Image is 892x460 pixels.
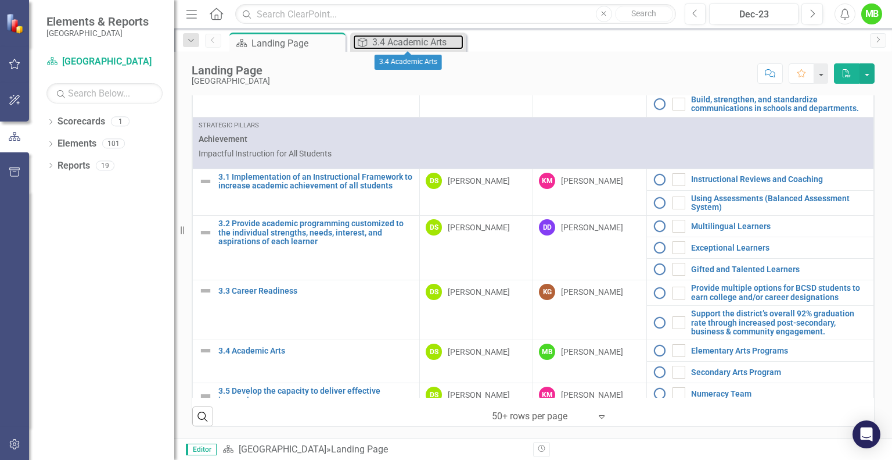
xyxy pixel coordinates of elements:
[691,95,868,113] a: Build, strengthen, and standardize communications in schools and departments.
[218,387,413,405] a: 3.5 Develop the capacity to deliver effective instruction across content areas
[218,173,413,191] a: 3.1 Implementation of an Instructional Framework to increase academic achievement of all students
[691,390,868,398] a: Numeracy Team
[420,340,533,383] td: Double-Click to Edit
[193,280,420,340] td: Double-Click to Edit Right Click for Context Menu
[57,137,96,151] a: Elements
[539,284,555,300] div: KG
[199,389,213,403] img: Not Defined
[186,444,217,455] span: Editor
[448,222,510,233] div: [PERSON_NAME]
[646,280,873,306] td: Double-Click to Edit Right Click for Context Menu
[96,161,114,170] div: 19
[193,117,874,169] td: Double-Click to Edit
[420,216,533,280] td: Double-Click to Edit
[533,216,646,280] td: Double-Click to Edit
[192,77,270,85] div: [GEOGRAPHIC_DATA]
[57,115,105,129] a: Scorecards
[46,83,163,104] input: Search Below...
[426,387,442,403] div: DS
[615,6,673,22] button: Search
[6,13,26,34] img: ClearPoint Strategy
[691,175,868,184] a: Instructional Reviews and Coaching
[448,175,510,187] div: [PERSON_NAME]
[426,219,442,236] div: DS
[193,340,420,383] td: Double-Click to Edit Right Click for Context Menu
[653,97,667,111] img: No Information
[646,216,873,237] td: Double-Click to Edit Right Click for Context Menu
[331,444,388,455] div: Landing Page
[653,316,667,330] img: No Information
[653,387,667,401] img: No Information
[653,344,667,358] img: No Information
[561,222,623,233] div: [PERSON_NAME]
[691,309,868,336] a: Support the district’s overall 92% graduation rate through increased post-secondary, business & c...
[372,35,463,49] div: 3.4 Academic Arts
[57,159,90,173] a: Reports
[539,173,555,189] div: KM
[646,259,873,280] td: Double-Click to Edit Right Click for Context Menu
[448,286,510,298] div: [PERSON_NAME]
[111,117,130,127] div: 1
[646,340,873,362] td: Double-Click to Edit Right Click for Context Menu
[653,173,667,187] img: No Information
[691,368,868,377] a: Secondary Arts Program
[539,387,555,403] div: KM
[646,190,873,216] td: Double-Click to Edit Right Click for Context Menu
[539,344,555,360] div: MB
[102,139,125,149] div: 101
[646,306,873,340] td: Double-Click to Edit Right Click for Context Menu
[646,169,873,190] td: Double-Click to Edit Right Click for Context Menu
[539,219,555,236] div: DD
[199,148,868,159] p: Impactful Instruction for All Students
[199,133,868,145] span: Achievement
[653,286,667,300] img: No Information
[199,226,213,240] img: Not Defined
[691,265,868,274] a: Gifted and Talented Learners
[691,244,868,252] a: Exceptional Learners
[533,340,646,383] td: Double-Click to Edit
[218,219,413,246] a: 3.2 Provide academic programming customized to the individual strengths, needs, interest, and asp...
[192,64,270,77] div: Landing Page
[653,365,667,379] img: No Information
[46,28,149,38] small: [GEOGRAPHIC_DATA]
[561,389,623,401] div: [PERSON_NAME]
[653,219,667,233] img: No Information
[218,287,413,295] a: 3.3 Career Readiness
[426,173,442,189] div: DS
[239,444,326,455] a: [GEOGRAPHIC_DATA]
[426,284,442,300] div: DS
[46,15,149,28] span: Elements & Reports
[653,262,667,276] img: No Information
[199,174,213,188] img: Not Defined
[653,241,667,255] img: No Information
[646,362,873,383] td: Double-Click to Edit Right Click for Context Menu
[691,284,868,302] a: Provide multiple options for BCSD students to earn college and/or career designations
[353,35,463,49] a: 3.4 Academic Arts
[691,222,868,231] a: Multilingual Learners
[561,175,623,187] div: [PERSON_NAME]
[533,169,646,216] td: Double-Click to Edit
[653,196,667,210] img: No Information
[691,194,868,212] a: Using Assessments (Balanced Assessment System)
[199,121,868,130] div: Strategic Pillars
[853,420,880,448] div: Open Intercom Messenger
[448,389,510,401] div: [PERSON_NAME]
[709,3,799,24] button: Dec-23
[533,280,646,340] td: Double-Click to Edit
[561,346,623,358] div: [PERSON_NAME]
[218,347,413,355] a: 3.4 Academic Arts
[375,55,442,70] div: 3.4 Academic Arts
[251,36,343,51] div: Landing Page
[448,346,510,358] div: [PERSON_NAME]
[193,169,420,216] td: Double-Click to Edit Right Click for Context Menu
[193,216,420,280] td: Double-Click to Edit Right Click for Context Menu
[631,9,656,18] span: Search
[420,280,533,340] td: Double-Click to Edit
[861,3,882,24] button: MB
[646,237,873,259] td: Double-Click to Edit Right Click for Context Menu
[199,284,213,298] img: Not Defined
[420,169,533,216] td: Double-Click to Edit
[235,4,675,24] input: Search ClearPoint...
[691,347,868,355] a: Elementary Arts Programs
